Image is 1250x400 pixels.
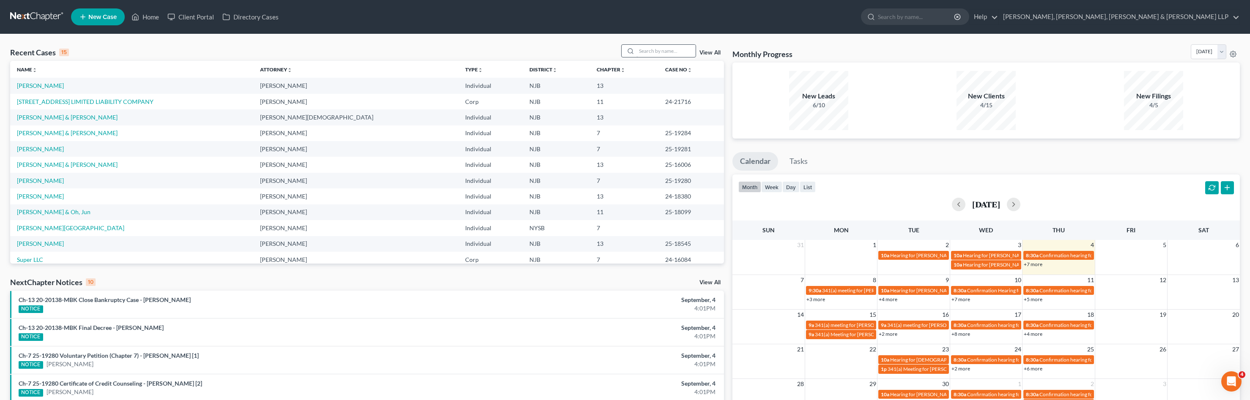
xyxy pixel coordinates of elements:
[1053,226,1065,234] span: Thu
[458,109,523,125] td: Individual
[17,240,64,247] a: [PERSON_NAME]
[590,204,658,220] td: 11
[253,173,459,188] td: [PERSON_NAME]
[796,240,805,250] span: 31
[979,226,993,234] span: Wed
[1090,379,1095,389] span: 2
[458,78,523,93] td: Individual
[658,204,724,220] td: 25-18099
[458,94,523,109] td: Corp
[658,125,724,141] td: 25-19284
[523,109,590,125] td: NJB
[967,322,1063,328] span: Confirmation hearing for [PERSON_NAME]
[954,391,966,397] span: 8:30a
[890,391,956,397] span: Hearing for [PERSON_NAME]
[1039,252,1180,259] span: Confirmation hearing for [PERSON_NAME] & [PERSON_NAME]
[590,109,658,125] td: 13
[523,141,590,157] td: NJB
[523,236,590,252] td: NJB
[590,252,658,267] td: 7
[458,125,523,141] td: Individual
[523,94,590,109] td: NJB
[951,296,970,302] a: +7 more
[1086,275,1095,285] span: 11
[1086,344,1095,354] span: 25
[665,66,692,73] a: Case Nounfold_more
[489,379,715,388] div: September, 4
[967,356,1063,363] span: Confirmation hearing for [PERSON_NAME]
[1086,310,1095,320] span: 18
[523,204,590,220] td: NJB
[458,220,523,236] td: Individual
[954,322,966,328] span: 8:30a
[10,277,96,287] div: NextChapter Notices
[19,361,43,369] div: NOTICE
[967,287,1064,294] span: Confirmation Hearing for [PERSON_NAME]
[1231,344,1240,354] span: 27
[888,366,970,372] span: 341(a) Meeting for [PERSON_NAME]
[658,252,724,267] td: 24-16084
[253,220,459,236] td: [PERSON_NAME]
[590,220,658,236] td: 7
[796,310,805,320] span: 14
[590,188,658,204] td: 13
[523,125,590,141] td: NJB
[253,141,459,157] td: [PERSON_NAME]
[1039,391,1135,397] span: Confirmation hearing for [PERSON_NAME]
[489,388,715,396] div: 4:01PM
[17,98,154,105] a: [STREET_ADDRESS] LIMITED LIABILITY COMPANY
[1024,365,1042,372] a: +6 more
[88,14,117,20] span: New Case
[458,252,523,267] td: Corp
[253,252,459,267] td: [PERSON_NAME]
[941,310,950,320] span: 16
[458,188,523,204] td: Individual
[815,322,896,328] span: 341(a) meeting for [PERSON_NAME]
[796,344,805,354] span: 21
[869,379,877,389] span: 29
[1017,379,1022,389] span: 1
[1124,101,1183,109] div: 4/5
[17,177,64,184] a: [PERSON_NAME]
[458,157,523,172] td: Individual
[954,261,962,268] span: 10a
[658,94,724,109] td: 24-21716
[17,256,43,263] a: Super LLC
[789,101,848,109] div: 6/10
[941,344,950,354] span: 23
[590,125,658,141] td: 7
[458,236,523,252] td: Individual
[19,296,191,303] a: Ch-13 20-20138-MBK Close Bankruptcy Case - [PERSON_NAME]
[163,9,218,24] a: Client Portal
[967,391,1063,397] span: Confirmation hearing for [PERSON_NAME]
[253,236,459,252] td: [PERSON_NAME]
[19,305,43,313] div: NOTICE
[489,304,715,313] div: 4:01PM
[796,379,805,389] span: 28
[458,141,523,157] td: Individual
[881,252,889,259] span: 10a
[17,208,90,215] a: [PERSON_NAME] & Oh, Jun
[1026,322,1039,328] span: 8:30a
[951,331,970,337] a: +8 more
[47,360,93,368] a: [PERSON_NAME]
[658,188,724,204] td: 24-18380
[59,49,69,56] div: 15
[458,204,523,220] td: Individual
[1014,344,1022,354] span: 24
[86,278,96,286] div: 10
[489,332,715,340] div: 4:01PM
[597,66,625,73] a: Chapterunfold_more
[1127,226,1135,234] span: Fri
[732,49,792,59] h3: Monthly Progress
[872,275,877,285] span: 8
[945,275,950,285] span: 9
[822,287,904,294] span: 341(a) meeting for [PERSON_NAME]
[761,181,782,193] button: week
[738,181,761,193] button: month
[489,351,715,360] div: September, 4
[620,68,625,73] i: unfold_more
[834,226,849,234] span: Mon
[19,380,202,387] a: Ch-7 25-19280 Certificate of Credit Counseling - [PERSON_NAME] [2]
[732,152,778,171] a: Calendar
